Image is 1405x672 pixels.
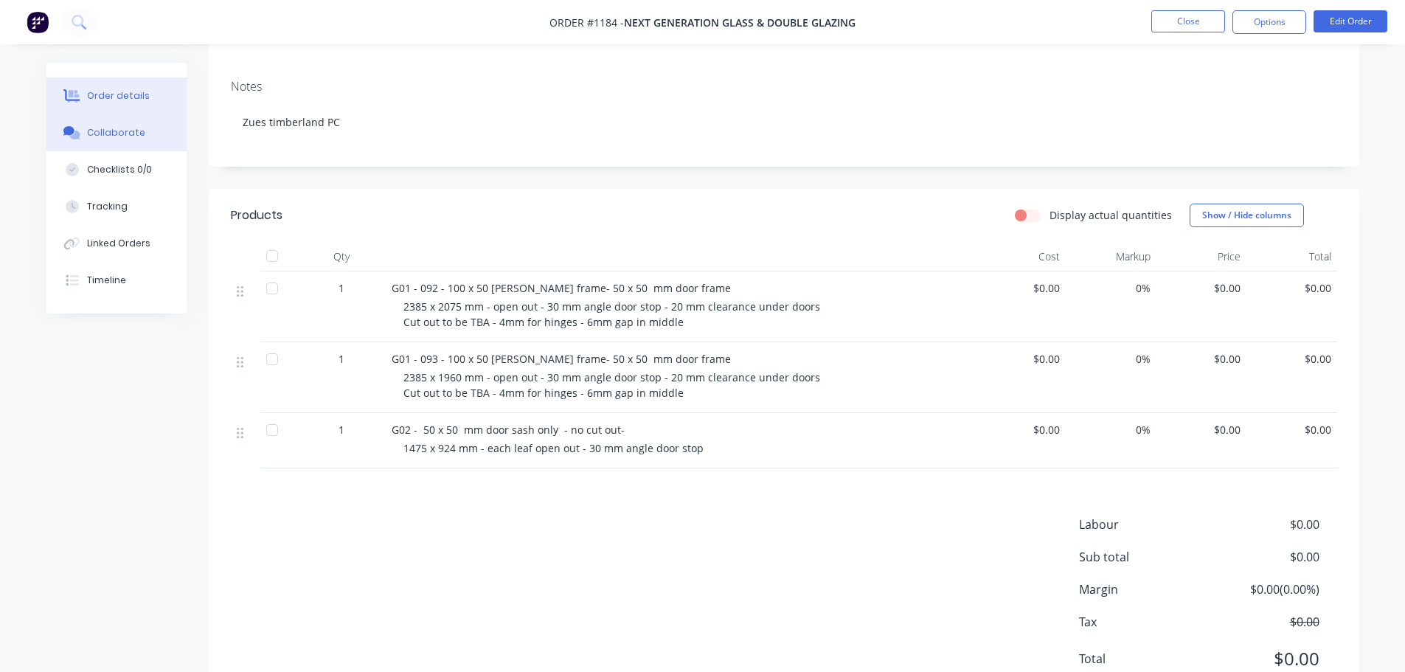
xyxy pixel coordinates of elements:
[46,188,187,225] button: Tracking
[231,80,1337,94] div: Notes
[87,274,126,287] div: Timeline
[1151,10,1225,32] button: Close
[1162,351,1241,367] span: $0.00
[1246,242,1337,271] div: Total
[1210,516,1319,533] span: $0.00
[1072,351,1151,367] span: 0%
[1072,280,1151,296] span: 0%
[1210,645,1319,672] span: $0.00
[1072,422,1151,437] span: 0%
[1190,204,1304,227] button: Show / Hide columns
[46,262,187,299] button: Timeline
[624,15,856,30] span: Next Generation Glass & Double Glazing
[1162,280,1241,296] span: $0.00
[403,299,823,329] span: 2385 x 2075 mm - open out - 30 mm angle door stop - 20 mm clearance under doors Cut out to be TBA...
[982,422,1061,437] span: $0.00
[1232,10,1306,34] button: Options
[231,100,1337,145] div: Zues timberland PC
[87,200,128,213] div: Tracking
[1079,516,1210,533] span: Labour
[46,225,187,262] button: Linked Orders
[403,370,820,400] span: 2385 x 1960 mm - open out - 30 mm angle door stop - 20 mm clearance under doors Cut out to be TBA...
[27,11,49,33] img: Factory
[1079,650,1210,668] span: Total
[1079,613,1210,631] span: Tax
[87,126,145,139] div: Collaborate
[46,151,187,188] button: Checklists 0/0
[1156,242,1247,271] div: Price
[1079,581,1210,598] span: Margin
[87,89,150,103] div: Order details
[403,441,704,455] span: 1475 x 924 mm - each leaf open out - 30 mm angle door stop
[1252,422,1331,437] span: $0.00
[1210,548,1319,566] span: $0.00
[1079,548,1210,566] span: Sub total
[339,351,344,367] span: 1
[1050,207,1172,223] label: Display actual quantities
[1162,422,1241,437] span: $0.00
[87,163,152,176] div: Checklists 0/0
[982,351,1061,367] span: $0.00
[46,114,187,151] button: Collaborate
[392,423,625,437] span: G02 - 50 x 50 mm door sash only - no cut out-
[976,242,1066,271] div: Cost
[46,77,187,114] button: Order details
[1252,280,1331,296] span: $0.00
[231,207,282,224] div: Products
[1314,10,1387,32] button: Edit Order
[1210,581,1319,598] span: $0.00 ( 0.00 %)
[1066,242,1156,271] div: Markup
[87,237,150,250] div: Linked Orders
[339,280,344,296] span: 1
[549,15,624,30] span: Order #1184 -
[392,281,731,295] span: G01 - 092 - 100 x 50 [PERSON_NAME] frame- 50 x 50 mm door frame
[1210,613,1319,631] span: $0.00
[1252,351,1331,367] span: $0.00
[339,422,344,437] span: 1
[982,280,1061,296] span: $0.00
[297,242,386,271] div: Qty
[392,352,731,366] span: G01 - 093 - 100 x 50 [PERSON_NAME] frame- 50 x 50 mm door frame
